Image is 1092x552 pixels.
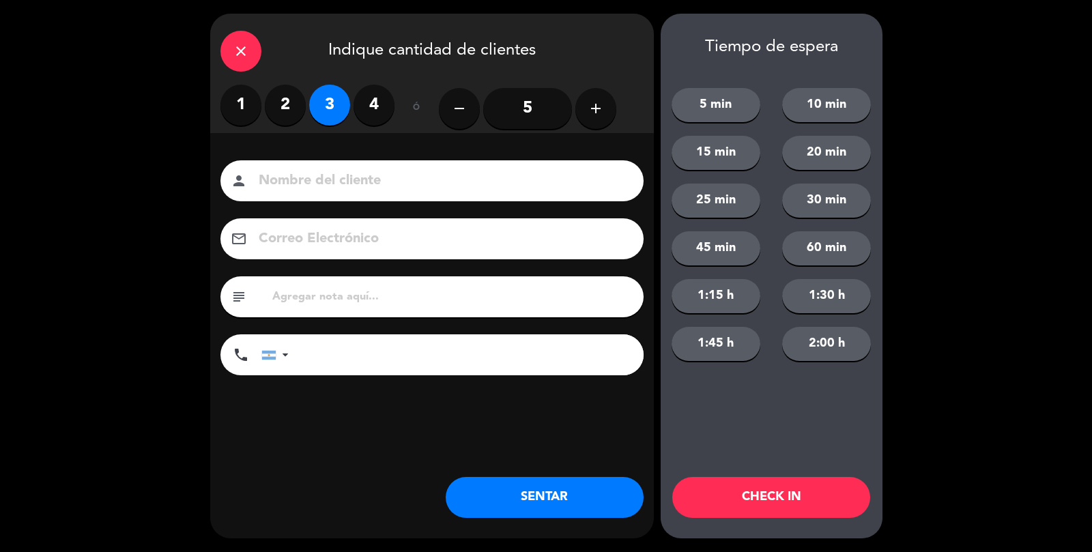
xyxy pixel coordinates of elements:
[446,477,644,518] button: SENTAR
[231,173,247,189] i: person
[439,88,480,129] button: remove
[672,136,760,170] button: 15 min
[309,85,350,126] label: 3
[233,43,249,59] i: close
[231,231,247,247] i: email
[233,347,249,363] i: phone
[672,327,760,361] button: 1:45 h
[672,279,760,313] button: 1:15 h
[672,184,760,218] button: 25 min
[782,136,871,170] button: 20 min
[575,88,616,129] button: add
[262,335,293,375] div: Argentina: +54
[782,279,871,313] button: 1:30 h
[257,169,626,193] input: Nombre del cliente
[782,327,871,361] button: 2:00 h
[220,85,261,126] label: 1
[231,289,247,305] i: subject
[672,477,870,518] button: CHECK IN
[672,231,760,265] button: 45 min
[354,85,394,126] label: 4
[451,100,468,117] i: remove
[588,100,604,117] i: add
[782,184,871,218] button: 30 min
[782,88,871,122] button: 10 min
[661,38,882,57] div: Tiempo de espera
[672,88,760,122] button: 5 min
[257,227,626,251] input: Correo Electrónico
[265,85,306,126] label: 2
[271,287,633,306] input: Agregar nota aquí...
[782,231,871,265] button: 60 min
[210,14,654,85] div: Indique cantidad de clientes
[394,85,439,132] div: ó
